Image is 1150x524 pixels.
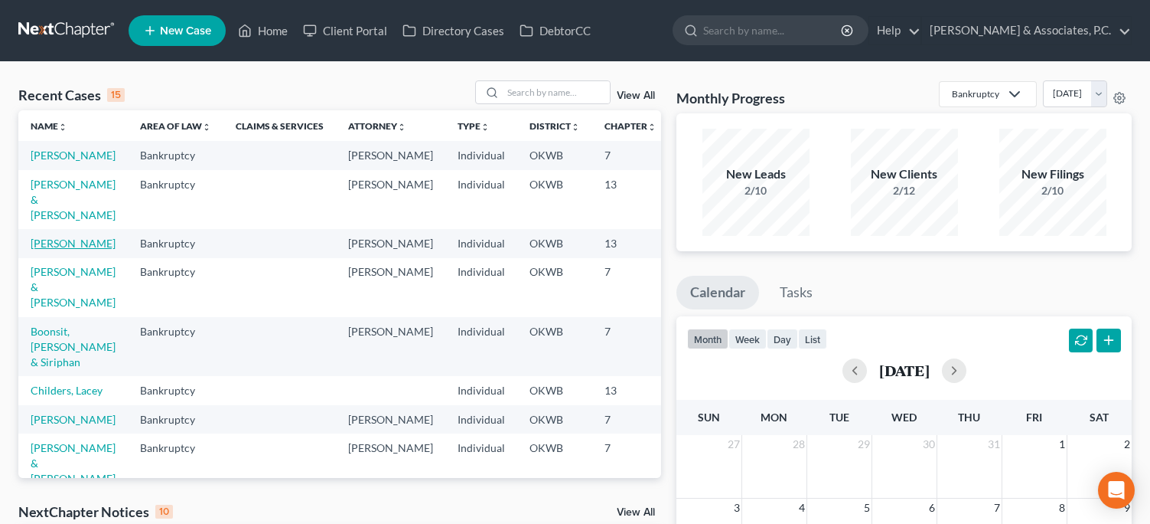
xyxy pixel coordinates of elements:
[687,329,728,349] button: month
[767,329,798,349] button: day
[592,317,669,376] td: 7
[921,435,937,454] span: 30
[445,317,517,376] td: Individual
[592,405,669,434] td: 7
[592,141,669,169] td: 7
[617,507,655,518] a: View All
[517,434,592,493] td: OKWB
[31,384,103,397] a: Childers, Lacey
[445,141,517,169] td: Individual
[31,149,116,162] a: [PERSON_NAME]
[445,229,517,257] td: Individual
[128,258,223,317] td: Bankruptcy
[1098,472,1135,509] div: Open Intercom Messenger
[517,376,592,404] td: OKWB
[336,434,445,493] td: [PERSON_NAME]
[517,317,592,376] td: OKWB
[517,141,592,169] td: OKWB
[1026,411,1042,424] span: Fri
[797,499,806,517] span: 4
[952,87,999,100] div: Bankruptcy
[31,120,67,132] a: Nameunfold_more
[851,183,958,198] div: 2/12
[31,178,116,221] a: [PERSON_NAME] & [PERSON_NAME]
[155,505,173,519] div: 10
[1057,499,1067,517] span: 8
[702,165,810,183] div: New Leads
[698,411,720,424] span: Sun
[230,17,295,44] a: Home
[31,325,116,368] a: Boonsit, [PERSON_NAME] & Siriphan
[1090,411,1109,424] span: Sat
[958,411,980,424] span: Thu
[592,170,669,229] td: 13
[445,258,517,317] td: Individual
[647,123,656,132] i: unfold_more
[517,258,592,317] td: OKWB
[348,120,406,132] a: Attorneyunfold_more
[592,376,669,404] td: 13
[986,435,1002,454] span: 31
[202,123,211,132] i: unfold_more
[445,434,517,493] td: Individual
[336,317,445,376] td: [PERSON_NAME]
[512,17,598,44] a: DebtorCC
[922,17,1131,44] a: [PERSON_NAME] & Associates, P.C.
[676,89,785,107] h3: Monthly Progress
[517,170,592,229] td: OKWB
[927,499,937,517] span: 6
[458,120,490,132] a: Typeunfold_more
[128,141,223,169] td: Bankruptcy
[517,229,592,257] td: OKWB
[445,376,517,404] td: Individual
[791,435,806,454] span: 28
[295,17,395,44] a: Client Portal
[1122,435,1132,454] span: 2
[992,499,1002,517] span: 7
[128,229,223,257] td: Bankruptcy
[395,17,512,44] a: Directory Cases
[798,329,827,349] button: list
[58,123,67,132] i: unfold_more
[481,123,490,132] i: unfold_more
[336,141,445,169] td: [PERSON_NAME]
[676,276,759,309] a: Calendar
[107,88,125,102] div: 15
[726,435,741,454] span: 27
[999,183,1106,198] div: 2/10
[336,405,445,434] td: [PERSON_NAME]
[336,258,445,317] td: [PERSON_NAME]
[592,229,669,257] td: 13
[856,435,871,454] span: 29
[31,413,116,426] a: [PERSON_NAME]
[31,237,116,250] a: [PERSON_NAME]
[128,405,223,434] td: Bankruptcy
[617,90,655,101] a: View All
[223,110,336,141] th: Claims & Services
[445,170,517,229] td: Individual
[517,405,592,434] td: OKWB
[592,434,669,493] td: 7
[571,123,580,132] i: unfold_more
[592,258,669,317] td: 7
[18,503,173,521] div: NextChapter Notices
[879,362,930,378] h2: [DATE]
[862,499,871,517] span: 5
[128,434,223,493] td: Bankruptcy
[128,317,223,376] td: Bankruptcy
[336,170,445,229] td: [PERSON_NAME]
[529,120,580,132] a: Districtunfold_more
[128,170,223,229] td: Bankruptcy
[604,120,656,132] a: Chapterunfold_more
[445,405,517,434] td: Individual
[18,86,125,104] div: Recent Cases
[160,25,211,37] span: New Case
[140,120,211,132] a: Area of Lawunfold_more
[703,16,843,44] input: Search by name...
[503,81,610,103] input: Search by name...
[31,265,116,309] a: [PERSON_NAME] & [PERSON_NAME]
[829,411,849,424] span: Tue
[336,229,445,257] td: [PERSON_NAME]
[728,329,767,349] button: week
[891,411,917,424] span: Wed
